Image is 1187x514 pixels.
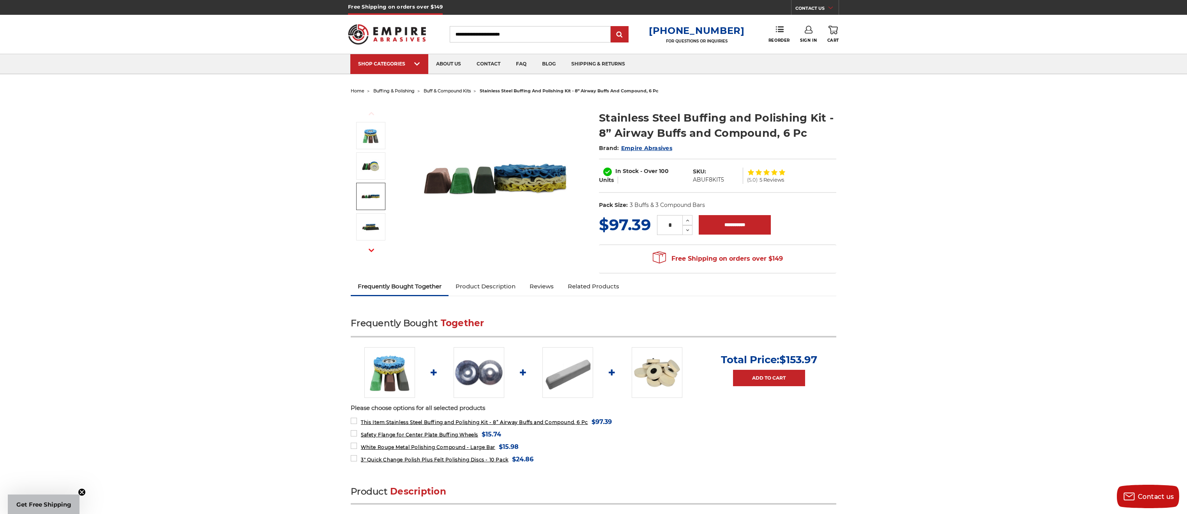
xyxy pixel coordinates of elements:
[361,419,386,425] strong: This Item:
[373,88,415,94] a: buffing & polishing
[361,126,380,145] img: 8 inch airway buffing wheel and compound kit for stainless steel
[16,501,71,508] span: Get Free Shipping
[364,347,415,398] img: 8 inch airway buffing wheel and compound kit for stainless steel
[78,488,86,496] button: Close teaser
[523,278,561,295] a: Reviews
[599,177,614,184] span: Units
[8,495,79,514] div: Get Free ShippingClose teaser
[508,54,534,74] a: faq
[390,486,446,497] span: Description
[760,177,784,182] span: 5 Reviews
[721,353,817,366] p: Total Price:
[630,201,705,209] dd: 3 Buffs & 3 Compound Bars
[361,156,380,176] img: stainless steel 8 inch airway buffing wheel and compound kit
[441,318,484,329] span: Together
[768,38,790,43] span: Reorder
[592,417,612,427] span: $97.39
[563,54,633,74] a: shipping & returns
[779,353,817,366] span: $153.97
[768,26,790,42] a: Reorder
[361,444,495,450] span: White Rouge Metal Polishing Compound - Large Bar
[361,187,380,206] img: Stainless Steel Buffing and Polishing Kit - 8” Airway Buffs and Compound, 6 Pc
[351,404,836,413] p: Please choose options for all selected products
[424,88,471,94] a: buff & compound kits
[747,177,758,182] span: (5.0)
[659,168,669,175] span: 100
[649,25,745,36] a: [PHONE_NUMBER]
[733,370,805,386] a: Add to Cart
[599,110,836,141] h1: Stainless Steel Buffing and Polishing Kit - 8” Airway Buffs and Compound, 6 Pc
[800,38,817,43] span: Sign In
[693,176,724,184] dd: ABUF8KIT5
[351,318,438,329] span: Frequently Bought
[693,168,706,176] dt: SKU:
[348,19,426,49] img: Empire Abrasives
[449,278,523,295] a: Product Description
[649,39,745,44] p: FOR QUESTIONS OR INQUIRIES
[499,442,519,452] span: $15.98
[599,215,651,234] span: $97.39
[599,201,628,209] dt: Pack Size:
[469,54,508,74] a: contact
[418,102,574,258] img: 8 inch airway buffing wheel and compound kit for stainless steel
[361,457,509,463] span: 3" Quick Change Polish Plus Felt Polishing Discs - 10 Pack
[361,432,478,438] span: Safety Flange for Center Plate Buffing Wheels
[361,217,380,237] img: Stainless Steel Buffing and Polishing Kit - 8” Airway Buffs and Compound, 6 Pc
[653,251,783,267] span: Free Shipping on orders over $149
[358,61,420,67] div: SHOP CATEGORIES
[827,38,839,43] span: Cart
[827,26,839,43] a: Cart
[512,454,533,465] span: $24.86
[351,88,364,94] a: home
[362,105,381,122] button: Previous
[599,145,619,152] span: Brand:
[351,278,449,295] a: Frequently Bought Together
[1138,493,1174,500] span: Contact us
[482,429,501,440] span: $15.74
[615,168,639,175] span: In Stock
[561,278,626,295] a: Related Products
[362,242,381,259] button: Next
[640,168,657,175] span: - Over
[612,27,627,42] input: Submit
[621,145,672,152] a: Empire Abrasives
[428,54,469,74] a: about us
[361,419,588,425] span: Stainless Steel Buffing and Polishing Kit - 8” Airway Buffs and Compound, 6 Pc
[1117,485,1179,508] button: Contact us
[351,486,387,497] span: Product
[534,54,563,74] a: blog
[480,88,659,94] span: stainless steel buffing and polishing kit - 8” airway buffs and compound, 6 pc
[795,4,839,15] a: CONTACT US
